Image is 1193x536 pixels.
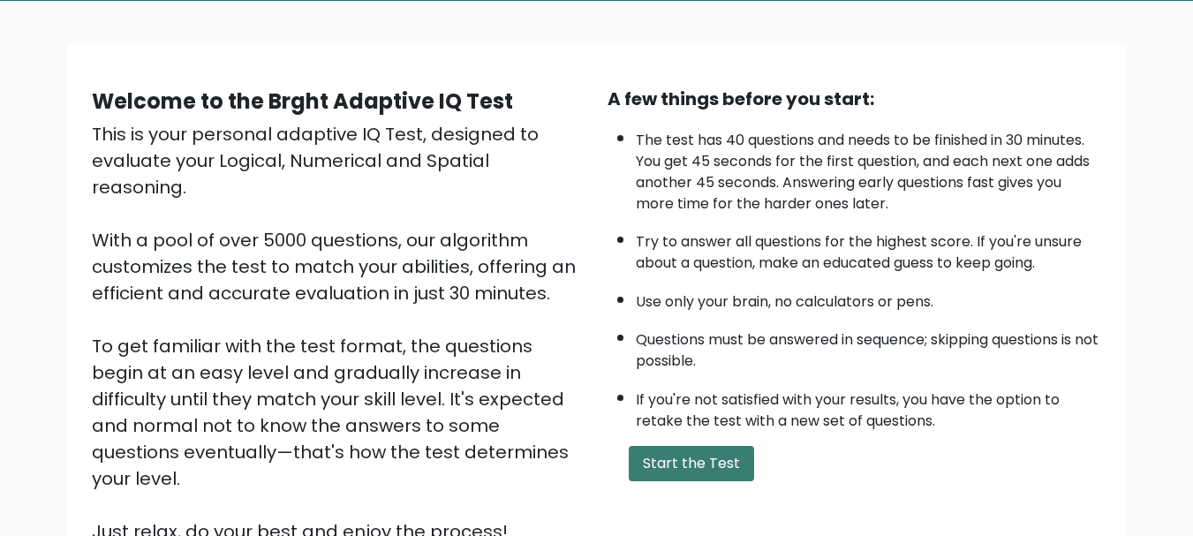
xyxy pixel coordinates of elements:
[608,86,1102,112] div: A few things before you start:
[92,87,513,116] b: Welcome to the Brght Adaptive IQ Test
[636,381,1102,432] li: If you're not satisfied with your results, you have the option to retake the test with a new set ...
[636,121,1102,215] li: The test has 40 questions and needs to be finished in 30 minutes. You get 45 seconds for the firs...
[629,446,754,481] button: Start the Test
[636,283,1102,313] li: Use only your brain, no calculators or pens.
[636,223,1102,274] li: Try to answer all questions for the highest score. If you're unsure about a question, make an edu...
[636,321,1102,372] li: Questions must be answered in sequence; skipping questions is not possible.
